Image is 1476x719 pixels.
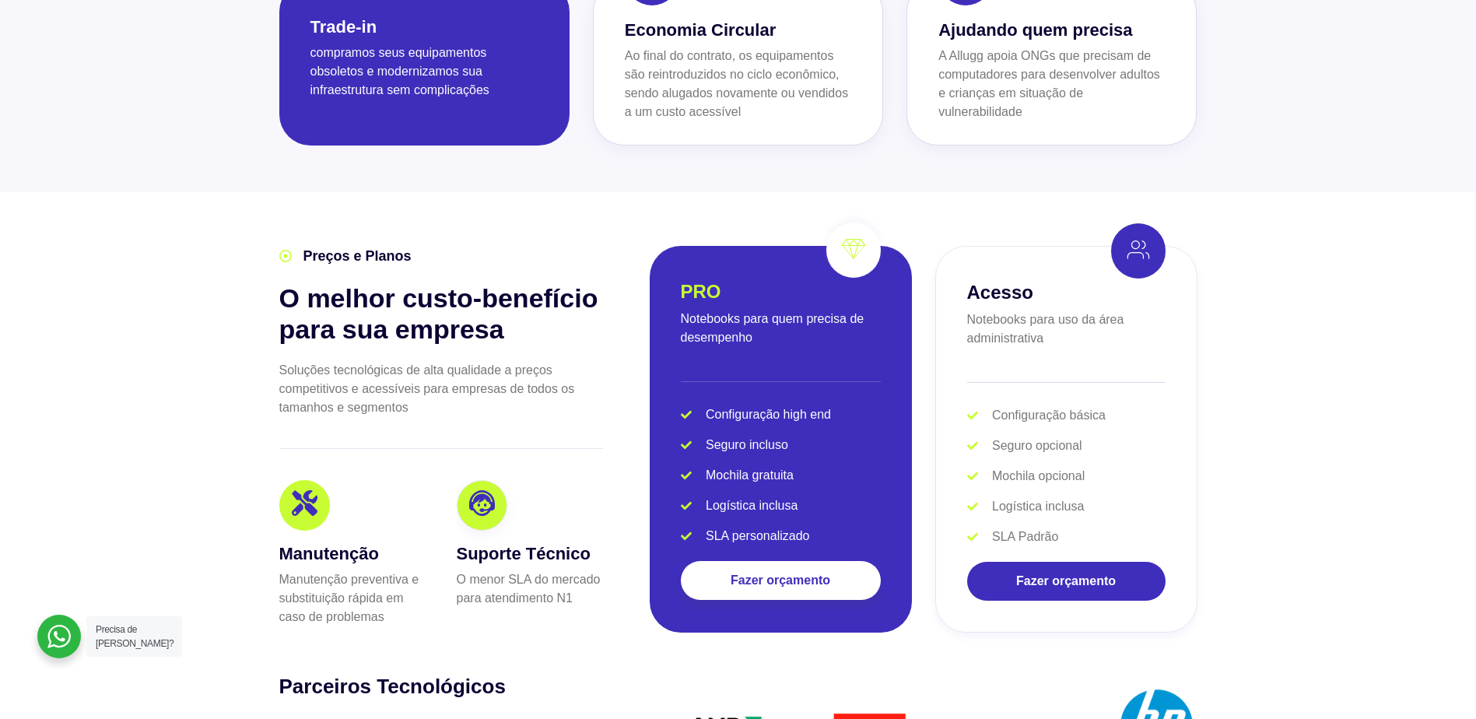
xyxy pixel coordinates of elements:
[625,47,851,121] p: Ao final do contrato, os equipamentos são reintroduzidos no ciclo econômico, sendo alugados novam...
[300,246,412,267] span: Preços e Planos
[1016,575,1116,587] span: Fazer orçamento
[1196,520,1476,719] div: Widget de chat
[279,570,426,626] p: Manutenção preventiva e substituição rápida em caso de problemas
[938,47,1165,121] p: A Allugg apoia ONGs que precisam de computadores para desenvolver adultos e crianças em situação ...
[988,528,1058,546] span: SLA Padrão
[310,44,538,100] p: compramos seus equipamentos obsoletos e modernizamos sua infraestrutura sem complicações
[279,282,603,346] h2: O melhor custo-benefício para sua empresa
[681,310,881,347] p: Notebooks para quem precisa de desempenho
[702,436,788,454] span: Seguro incluso
[279,674,647,700] h2: Parceiros Tecnológicos
[681,561,881,600] a: Fazer orçamento
[988,497,1084,516] span: Logística inclusa
[702,405,831,424] span: Configuração high end
[702,496,798,515] span: Logística inclusa
[681,281,721,302] h2: PRO
[702,466,794,485] span: Mochila gratuita
[967,282,1033,303] h2: Acesso
[731,574,830,587] span: Fazer orçamento
[279,361,603,417] p: Soluções tecnológicas de alta qualidade a preços competitivos e acessíveis para empresas de todos...
[279,541,426,566] h3: Manutenção
[967,310,1166,348] p: Notebooks para uso da área administrativa
[702,527,809,545] span: SLA personalizado
[988,406,1106,425] span: Configuração básica
[988,467,1085,486] span: Mochila opcional
[1196,520,1476,719] iframe: Chat Widget
[967,562,1166,601] a: Fazer orçamento
[310,17,377,37] h2: Trade-in
[457,570,603,608] p: O menor SLA do mercado para atendimento N1
[96,624,174,649] span: Precisa de [PERSON_NAME]?
[625,17,851,43] h3: Economia Circular
[988,437,1082,455] span: Seguro opcional
[457,541,603,566] h3: Suporte Técnico
[938,17,1165,43] h3: Ajudando quem precisa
